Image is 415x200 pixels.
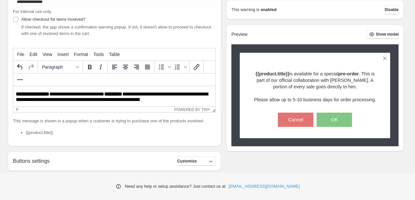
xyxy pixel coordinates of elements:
li: {{product.title}} [26,129,216,136]
span: View [43,52,52,57]
button: Insert/edit link [191,61,202,72]
button: Bold [84,61,95,72]
span: Edit [30,52,37,57]
button: Justify [142,61,153,72]
body: Rich Text Area. Press ALT-0 for help. [3,5,200,39]
span: If checked, the app shows a confirmation warning popup. If not, it doesn't allow to proceed to ch... [21,25,211,36]
div: Numbered list [172,61,188,72]
strong: pre-order [338,71,359,76]
button: Formats [39,61,81,72]
div: Bullet list [156,61,172,72]
strong: enabled [261,6,277,13]
a: [EMAIL_ADDRESS][DOMAIN_NAME] [229,183,300,190]
span: Paragraph [42,64,74,70]
p: Please allow up to 5-10 business days for order processing. [251,96,379,103]
div: Resize [210,107,216,112]
button: Redo [25,61,36,72]
span: Customize [177,159,197,164]
span: Disable [385,7,399,12]
p: This message is shown in a popup when a customer is trying to purchase one of the products involved: [13,118,216,124]
button: Align center [120,61,131,72]
iframe: Rich Text Area [13,86,216,106]
span: Insert [57,52,69,57]
button: Customize [177,157,216,166]
button: OK [317,113,352,127]
button: Align right [131,61,142,72]
span: File [17,52,25,57]
button: Undo [15,61,25,72]
span: Allow checkout for items involved? [21,17,86,22]
button: More... [15,74,25,85]
span: Show modal [376,32,399,37]
button: Disable [385,5,399,14]
button: Align left [109,61,120,72]
h2: Buttons settings [13,158,50,164]
h2: Preview [231,32,248,37]
button: Show modal [367,30,399,39]
span: Format [74,52,88,57]
button: Cancel [278,113,313,127]
div: p [16,107,18,112]
p: This warning is [231,6,259,13]
a: Powered by Tiny [174,107,210,112]
button: Italic [95,61,106,72]
span: Table [109,52,120,57]
span: Tools [93,52,104,57]
p: is available for a special . This is part of our official collaboration with [PERSON_NAME]. A por... [251,71,379,90]
span: For internal use only. [13,9,52,14]
strong: {{product.title}} [256,71,289,76]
